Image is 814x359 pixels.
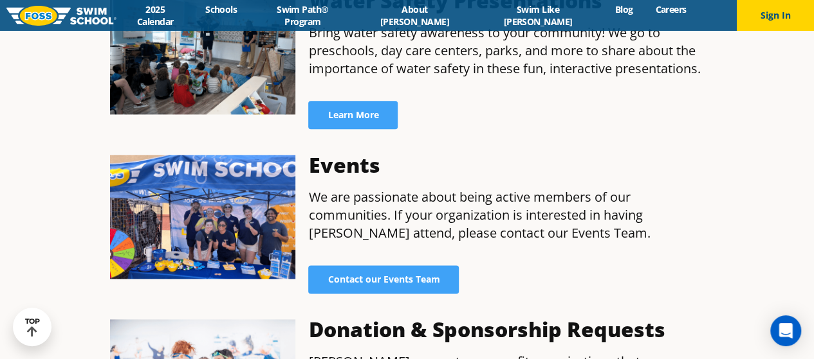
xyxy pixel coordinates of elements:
a: Learn More [308,101,398,129]
a: Contact our Events Team [308,265,459,293]
a: Swim Path® Program [248,3,357,28]
a: 2025 Calendar [116,3,194,28]
a: Schools [194,3,248,15]
h3: Donation & Sponsorship Requests [308,319,704,340]
p: We are passionate about being active members of our communities. If your organization is interest... [308,188,704,242]
a: Blog [604,3,644,15]
img: FOSS Swim School Logo [6,6,116,26]
h3: Events [308,155,704,175]
p: Bring water safety awareness to your community! We go to preschools, day care centers, parks, and... [308,24,704,78]
div: TOP [25,317,40,337]
a: Careers [644,3,698,15]
span: Contact our Events Team [328,275,439,284]
div: Open Intercom Messenger [770,315,801,346]
a: About [PERSON_NAME] [357,3,472,28]
span: Learn More [328,110,378,119]
a: Swim Like [PERSON_NAME] [472,3,604,28]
